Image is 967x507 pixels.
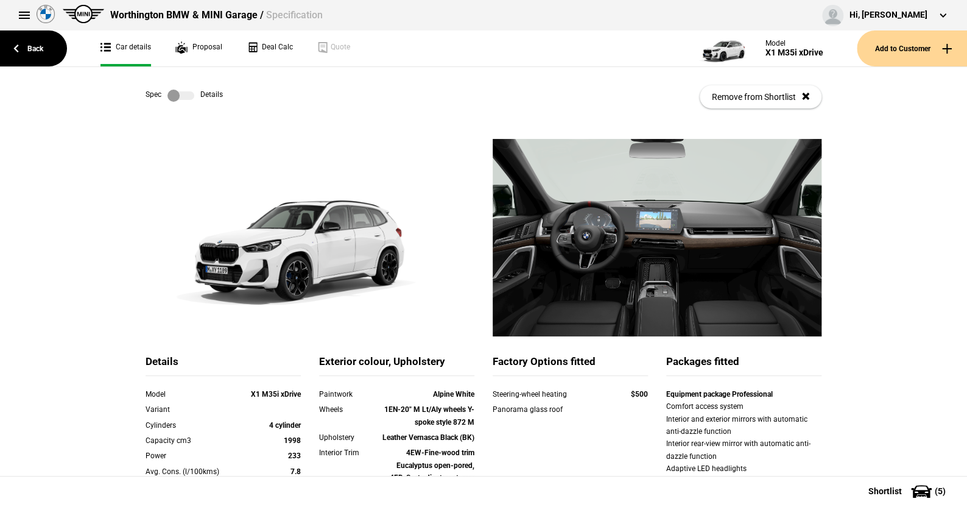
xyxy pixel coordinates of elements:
a: Proposal [175,30,222,66]
div: Factory Options fitted [493,355,648,376]
div: Capacity cm3 [146,434,239,447]
strong: Alpine White [433,390,474,399]
strong: 4 cylinder [269,421,301,430]
div: Panorama glass roof [493,403,602,416]
div: Paintwork [319,388,381,400]
strong: 1EN-20" M Lt/Aly wheels Y-spoke style 872 M [384,405,474,426]
strong: 7.8 [290,467,301,476]
div: Model [146,388,239,400]
strong: 1998 [284,436,301,445]
div: Model [765,39,823,48]
div: Avg. Cons. (l/100kms) [146,466,239,478]
strong: X1 M35i xDrive [251,390,301,399]
strong: 4EW-Fine-wood trim Eucalyptus open-pored, 4FD-Seat adjustment, rear seats [390,448,474,494]
div: Interior Trim [319,447,381,459]
div: X1 M35i xDrive [765,48,823,58]
div: Cylinders [146,419,239,431]
a: Deal Calc [247,30,293,66]
span: Shortlist [868,487,902,495]
div: Spec Details [146,90,223,102]
strong: 233 [288,452,301,460]
button: Shortlist(5) [850,476,967,506]
strong: Leather Vernasca Black (BK) [382,433,474,442]
strong: $500 [631,390,648,399]
img: mini.png [63,5,104,23]
div: Packages fitted [666,355,821,376]
div: Exterior colour, Upholstery [319,355,474,376]
button: Remove from Shortlist [700,85,821,108]
span: ( 5 ) [935,487,946,495]
div: Upholstery [319,431,381,444]
div: Details [146,355,301,376]
div: Wheels [319,403,381,416]
div: Power [146,450,239,462]
div: Variant [146,403,239,416]
div: Steering-wheel heating [493,388,602,400]
a: Car details [100,30,151,66]
strong: Equipment package Professional [666,390,773,399]
div: Hi, [PERSON_NAME] [849,9,927,21]
img: bmw.png [37,5,55,23]
span: Specification [265,9,322,21]
div: Worthington BMW & MINI Garage / [110,9,322,22]
button: Add to Customer [857,30,967,66]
